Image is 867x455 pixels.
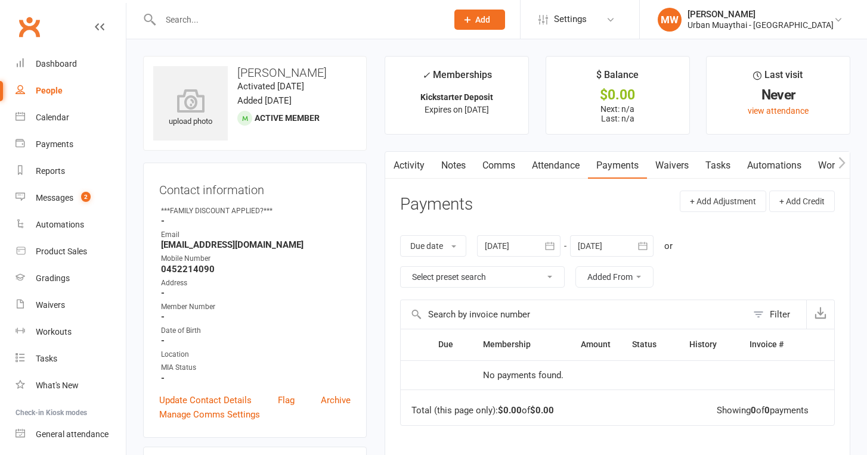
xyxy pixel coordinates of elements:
a: Waivers [16,292,126,319]
h3: [PERSON_NAME] [153,66,357,79]
button: Filter [747,300,806,329]
a: Notes [433,152,474,179]
div: Mobile Number [161,253,351,264]
a: view attendance [748,106,809,116]
div: or [664,239,673,253]
div: Filter [770,307,790,322]
th: Membership [472,329,558,360]
strong: $0.00 [530,405,554,416]
div: Location [161,349,351,360]
strong: - [161,288,351,298]
div: Gradings [36,273,70,283]
span: Active member [255,113,320,123]
a: Attendance [524,152,588,179]
div: Never [717,89,839,101]
strong: 0452214090 [161,264,351,275]
div: $ Balance [596,67,639,89]
th: Due [428,329,473,360]
p: Next: n/a Last: n/a [557,104,679,123]
button: Add [454,10,505,30]
button: Due date [400,235,466,257]
i: ✓ [422,70,430,81]
strong: - [161,216,351,226]
div: $0.00 [557,89,679,101]
a: Update Contact Details [159,393,252,407]
div: Calendar [36,113,69,122]
span: 2 [81,192,91,202]
div: Product Sales [36,247,87,256]
div: Dashboard [36,59,77,68]
a: General attendance kiosk mode [16,421,126,448]
a: Reports [16,158,126,185]
time: Activated [DATE] [237,81,304,92]
a: Gradings [16,265,126,292]
div: Showing of payments [717,406,809,416]
div: ***FAMILY DISCOUNT APPLIED?*** [161,205,351,217]
time: Added [DATE] [237,95,292,106]
div: Address [161,278,351,289]
button: Added From [575,266,654,288]
a: Messages 2 [16,185,126,211]
h3: Payments [400,195,473,214]
div: General attendance [36,429,109,439]
div: Automations [36,220,84,229]
th: History [679,329,739,360]
h3: Contact information [159,179,351,197]
a: Payments [16,131,126,158]
a: Manage Comms Settings [159,407,260,422]
div: MW [658,8,682,32]
div: Tasks [36,354,57,363]
div: Workouts [36,327,72,336]
button: + Add Adjustment [680,191,766,212]
strong: Kickstarter Deposit [420,92,493,102]
strong: 0 [764,405,770,416]
div: Memberships [422,67,492,89]
th: Amount [558,329,621,360]
input: Search... [157,11,439,28]
strong: - [161,373,351,384]
a: Comms [474,152,524,179]
strong: - [161,335,351,346]
span: Add [475,15,490,24]
a: What's New [16,372,126,399]
a: Dashboard [16,51,126,77]
div: Reports [36,166,65,176]
strong: 0 [751,405,756,416]
div: Member Number [161,301,351,313]
input: Search by invoice number [401,300,747,329]
div: Payments [36,139,73,149]
div: Messages [36,193,73,202]
div: Last visit [753,67,803,89]
td: No payments found. [472,360,621,390]
th: Status [621,329,678,360]
span: Settings [554,6,587,33]
a: Tasks [16,345,126,372]
a: People [16,77,126,104]
strong: $0.00 [498,405,522,416]
a: Automations [16,211,126,238]
div: People [36,86,63,95]
a: Workouts [16,319,126,345]
div: Waivers [36,300,65,310]
th: Invoice # [739,329,807,360]
a: Flag [278,393,295,407]
a: Waivers [647,152,697,179]
div: Total (this page only): of [411,406,554,416]
strong: [EMAIL_ADDRESS][DOMAIN_NAME] [161,239,351,250]
a: Payments [588,152,647,179]
strong: - [161,311,351,322]
button: + Add Credit [769,191,835,212]
div: Email [161,229,351,241]
div: Urban Muaythai - [GEOGRAPHIC_DATA] [688,20,834,30]
a: Calendar [16,104,126,131]
div: upload photo [153,89,228,128]
a: Tasks [697,152,739,179]
div: Date of Birth [161,325,351,336]
a: Clubworx [14,12,44,42]
a: Archive [321,393,351,407]
a: Product Sales [16,238,126,265]
a: Activity [385,152,433,179]
a: Workouts [810,152,866,179]
div: [PERSON_NAME] [688,9,834,20]
span: Expires on [DATE] [425,105,489,114]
